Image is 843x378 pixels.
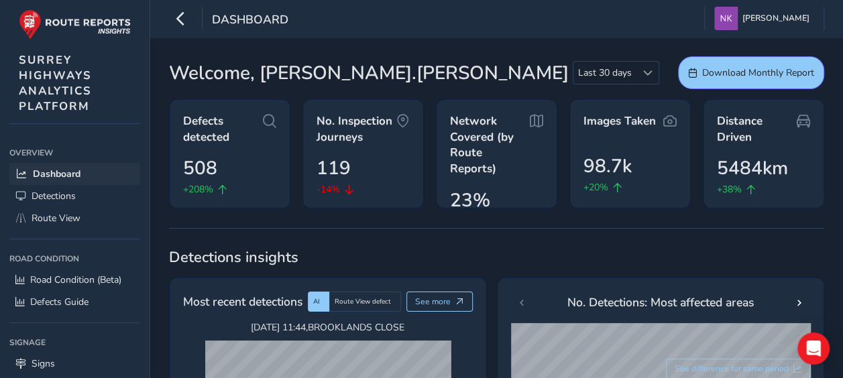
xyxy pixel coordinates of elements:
a: Signs [9,353,140,375]
a: Defects Guide [9,291,140,313]
span: Most recent detections [183,293,302,310]
button: [PERSON_NAME] [714,7,814,30]
span: Distance Driven [717,113,797,145]
a: Route View [9,207,140,229]
div: Route View defect [329,292,401,312]
img: rr logo [19,9,131,40]
span: 119 [317,154,351,182]
div: Road Condition [9,249,140,269]
span: No. Inspection Journeys [317,113,396,145]
span: AI [313,297,320,306]
span: See more [415,296,451,307]
span: Road Condition (Beta) [30,273,121,286]
span: Defects detected [183,113,263,145]
span: 5484km [717,154,788,182]
div: Overview [9,143,140,163]
span: Dashboard [33,168,80,180]
span: Dashboard [212,11,288,30]
span: 98.7k [583,152,632,180]
button: Download Monthly Report [678,56,824,89]
div: Open Intercom Messenger [797,332,830,365]
span: Defects Guide [30,296,89,308]
span: -14% [317,182,340,196]
span: No. Detections: Most affected areas [567,294,754,311]
a: Dashboard [9,163,140,185]
div: Signage [9,332,140,353]
span: See difference for same period [675,363,789,374]
span: Detections [32,190,76,202]
span: 508 [183,154,217,182]
span: SURREY HIGHWAYS ANALYTICS PLATFORM [19,52,92,114]
span: 23% [450,186,490,214]
span: Images Taken [583,113,656,129]
a: Road Condition (Beta) [9,269,140,291]
div: AI [308,292,329,312]
span: Network Covered (by Route Reports) [450,113,530,177]
button: See more [406,292,473,312]
img: diamond-layout [714,7,738,30]
span: Last 30 days [573,62,636,84]
span: +38% [717,182,742,196]
span: [DATE] 11:44 , BROOKLANDS CLOSE [205,321,451,334]
span: +208% [183,182,213,196]
a: Detections [9,185,140,207]
span: [PERSON_NAME] [742,7,809,30]
span: Signs [32,357,55,370]
span: Route View [32,212,80,225]
span: +20% [583,180,608,194]
span: Welcome, [PERSON_NAME].[PERSON_NAME] [169,59,569,87]
span: Download Monthly Report [702,66,814,79]
span: Route View defect [335,297,391,306]
span: Detections insights [169,247,824,267]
